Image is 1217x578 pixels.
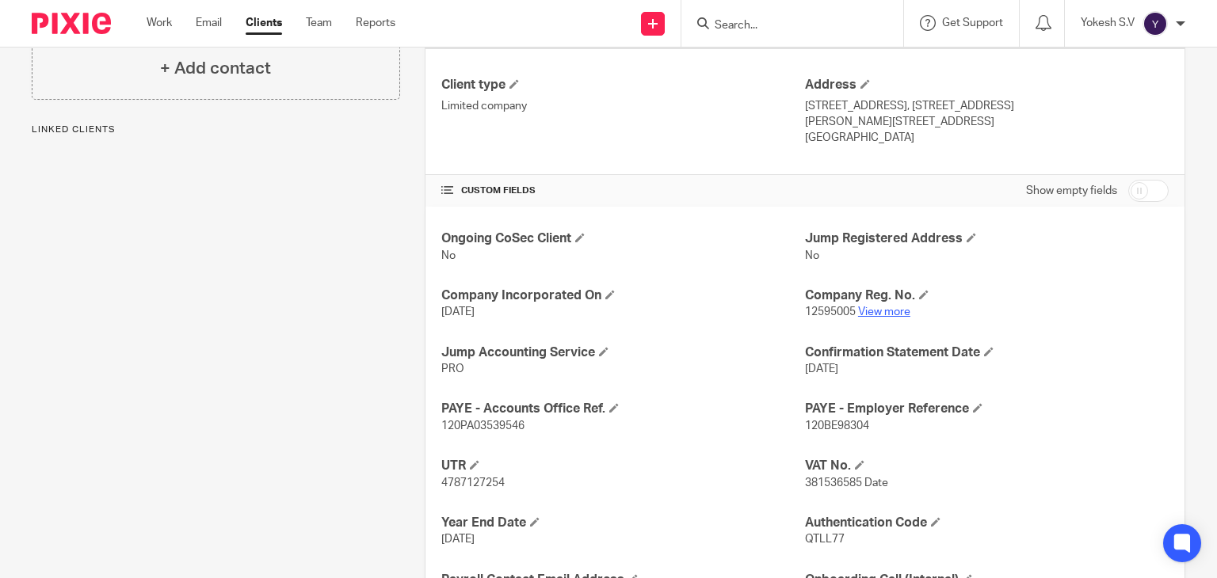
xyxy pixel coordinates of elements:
[246,15,282,31] a: Clients
[441,306,475,318] span: [DATE]
[805,130,1169,146] p: [GEOGRAPHIC_DATA]
[805,98,1169,114] p: [STREET_ADDRESS], [STREET_ADDRESS]
[1026,183,1117,199] label: Show empty fields
[32,124,400,136] p: Linked clients
[441,401,805,417] h4: PAYE - Accounts Office Ref.
[147,15,172,31] a: Work
[805,77,1169,93] h4: Address
[160,56,271,81] h4: + Add contact
[805,250,819,261] span: No
[805,515,1169,531] h4: Authentication Code
[805,401,1169,417] h4: PAYE - Employer Reference
[858,306,910,318] a: View more
[805,114,1169,130] p: [PERSON_NAME][STREET_ADDRESS]
[441,363,464,375] span: PRO
[805,534,845,545] span: QTLL77
[805,420,869,432] span: 120BE98304
[441,230,805,247] h4: Ongoing CoSec Client
[805,306,856,318] span: 12595005
[441,458,805,474] h4: UTR
[713,19,856,33] input: Search
[805,363,838,375] span: [DATE]
[805,287,1169,304] h4: Company Reg. No.
[356,15,395,31] a: Reports
[441,77,805,93] h4: Client type
[441,515,805,531] h4: Year End Date
[306,15,332,31] a: Team
[805,230,1169,247] h4: Jump Registered Address
[441,477,505,489] span: 4787127254
[441,250,456,261] span: No
[441,287,805,304] h4: Company Incorporated On
[441,344,805,361] h4: Jump Accounting Service
[441,184,805,197] h4: CUSTOM FIELDS
[805,458,1169,474] h4: VAT No.
[1081,15,1135,31] p: Yokesh S.V
[441,534,475,545] span: [DATE]
[942,17,1003,29] span: Get Support
[196,15,222,31] a: Email
[805,477,888,489] span: 381536585 Date
[441,420,525,432] span: 120PA03539546
[1143,11,1168,36] img: svg%3E
[441,98,805,114] p: Limited company
[805,344,1169,361] h4: Confirmation Statement Date
[32,13,111,34] img: Pixie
